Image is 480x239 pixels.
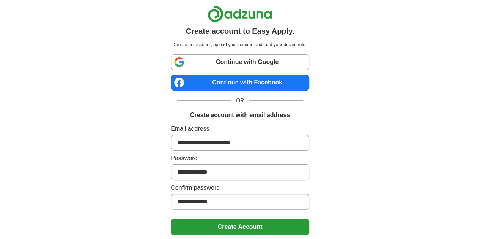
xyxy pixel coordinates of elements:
[171,154,309,163] label: Password
[171,124,309,133] label: Email address
[208,5,272,22] img: Adzuna logo
[171,183,309,192] label: Confirm password
[190,111,290,120] h1: Create account with email address
[171,54,309,70] a: Continue with Google
[231,97,249,105] span: OR
[171,219,309,235] button: Create Account
[171,75,309,91] a: Continue with Facebook
[186,25,294,37] h1: Create account to Easy Apply.
[172,41,308,48] p: Create an account, upload your resume and land your dream role.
